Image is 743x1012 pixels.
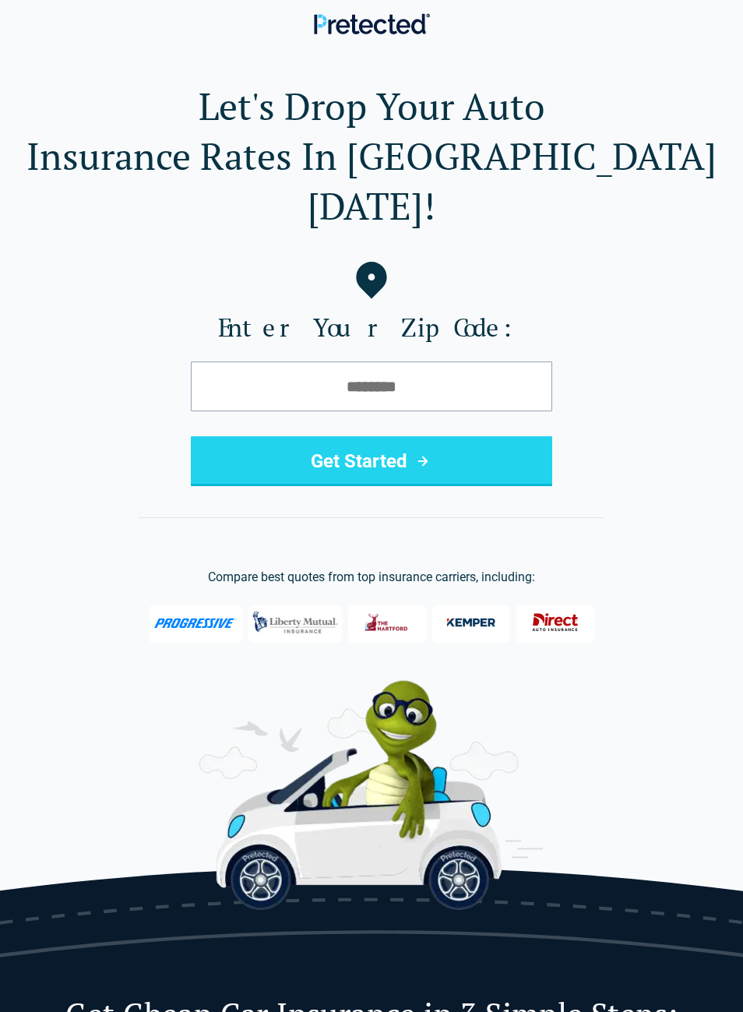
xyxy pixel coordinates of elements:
[154,618,238,629] img: Progressive
[524,606,586,639] img: Direct General
[356,606,418,639] img: The Hartford
[199,680,544,910] img: Perry the Turtle with car
[314,13,430,34] img: Pretected
[25,568,718,587] p: Compare best quotes from top insurance carriers, including:
[440,606,502,639] img: Kemper
[248,604,342,641] img: Liberty Mutual
[25,81,718,231] h1: Let's Drop Your Auto Insurance Rates In [GEOGRAPHIC_DATA] [DATE]!
[191,436,552,486] button: Get Started
[25,312,718,343] label: Enter Your Zip Code:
